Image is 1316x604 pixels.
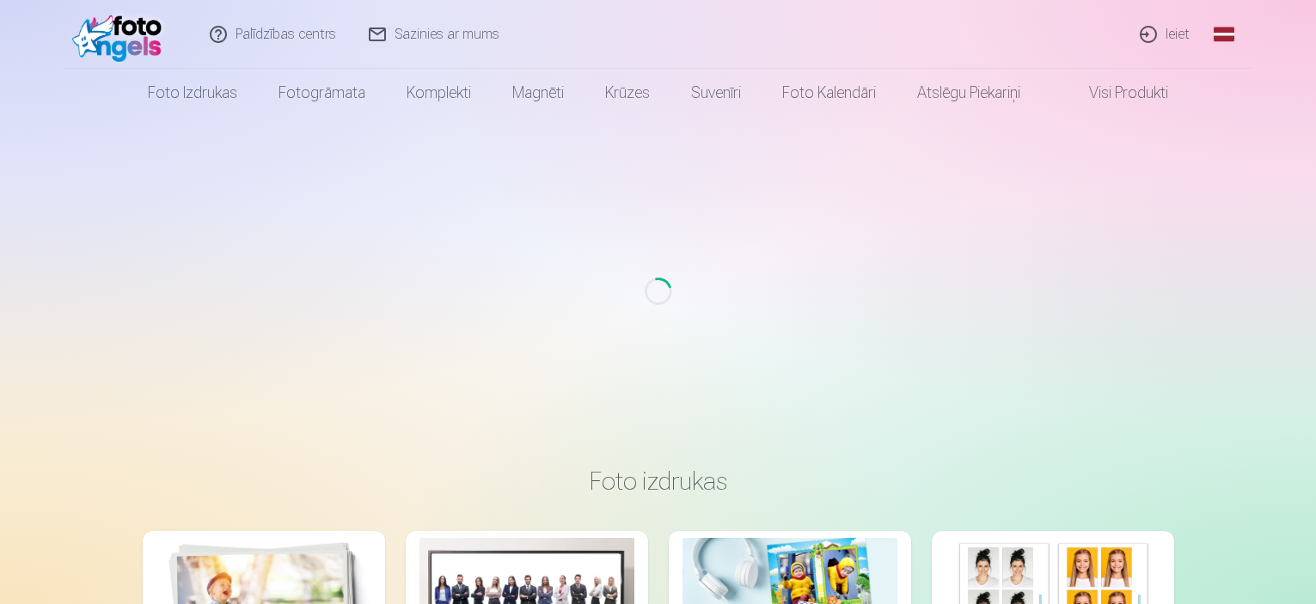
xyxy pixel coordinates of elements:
[492,69,585,117] a: Magnēti
[156,466,1160,497] h3: Foto izdrukas
[72,7,171,62] img: /fa1
[127,69,258,117] a: Foto izdrukas
[1041,69,1189,117] a: Visi produkti
[762,69,897,117] a: Foto kalendāri
[670,69,762,117] a: Suvenīri
[386,69,492,117] a: Komplekti
[897,69,1041,117] a: Atslēgu piekariņi
[585,69,670,117] a: Krūzes
[258,69,386,117] a: Fotogrāmata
